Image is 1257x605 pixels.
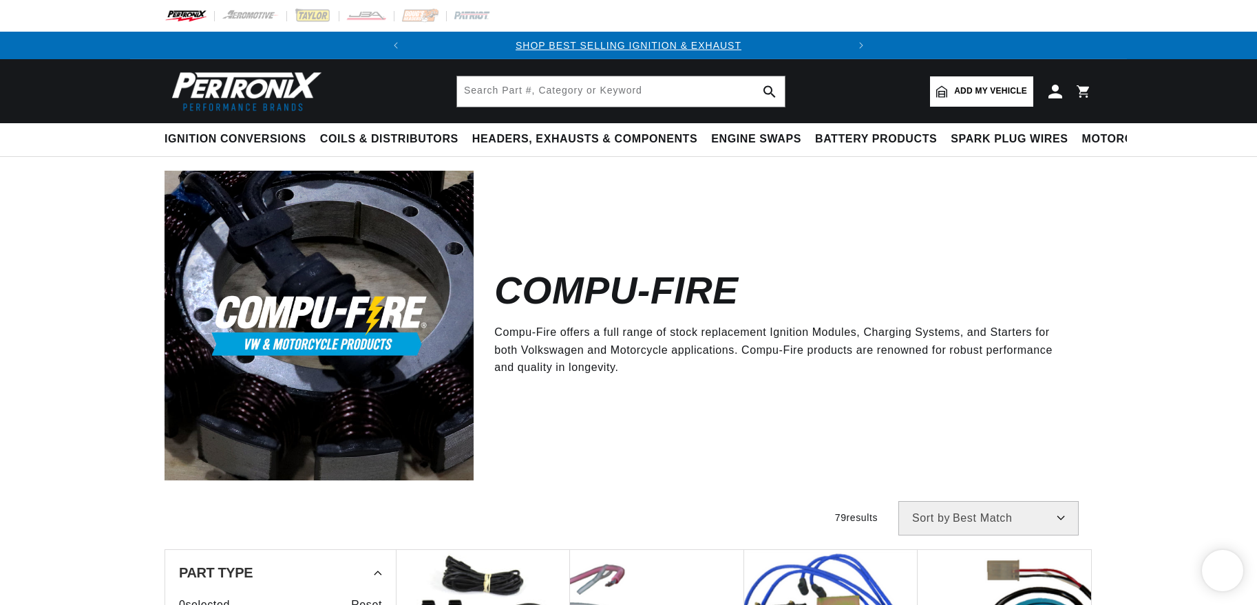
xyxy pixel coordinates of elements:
summary: Motorcycle [1075,123,1171,156]
span: Motorcycle [1082,132,1164,147]
span: Sort by [912,513,950,524]
div: Announcement [410,38,847,53]
span: Add my vehicle [954,85,1027,98]
p: Compu-Fire offers a full range of stock replacement Ignition Modules, Charging Systems, and Start... [494,323,1072,376]
button: search button [754,76,785,107]
span: Headers, Exhausts & Components [472,132,697,147]
span: 79 results [835,512,878,523]
summary: Ignition Conversions [165,123,313,156]
select: Sort by [898,501,1079,535]
summary: Engine Swaps [704,123,808,156]
h2: Compu-Fire [494,275,738,307]
img: Pertronix [165,67,323,115]
span: Engine Swaps [711,132,801,147]
a: SHOP BEST SELLING IGNITION & EXHAUST [516,40,741,51]
span: Part Type [179,566,253,580]
summary: Spark Plug Wires [944,123,1075,156]
input: Search Part #, Category or Keyword [457,76,785,107]
summary: Battery Products [808,123,944,156]
div: 1 of 2 [410,38,847,53]
button: Translation missing: en.sections.announcements.next_announcement [847,32,875,59]
a: Add my vehicle [930,76,1033,107]
summary: Coils & Distributors [313,123,465,156]
slideshow-component: Translation missing: en.sections.announcements.announcement_bar [130,32,1127,59]
span: Spark Plug Wires [951,132,1068,147]
span: Battery Products [815,132,937,147]
summary: Headers, Exhausts & Components [465,123,704,156]
span: Ignition Conversions [165,132,306,147]
button: Translation missing: en.sections.announcements.previous_announcement [382,32,410,59]
span: Coils & Distributors [320,132,458,147]
img: Compu-Fire [165,171,474,480]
